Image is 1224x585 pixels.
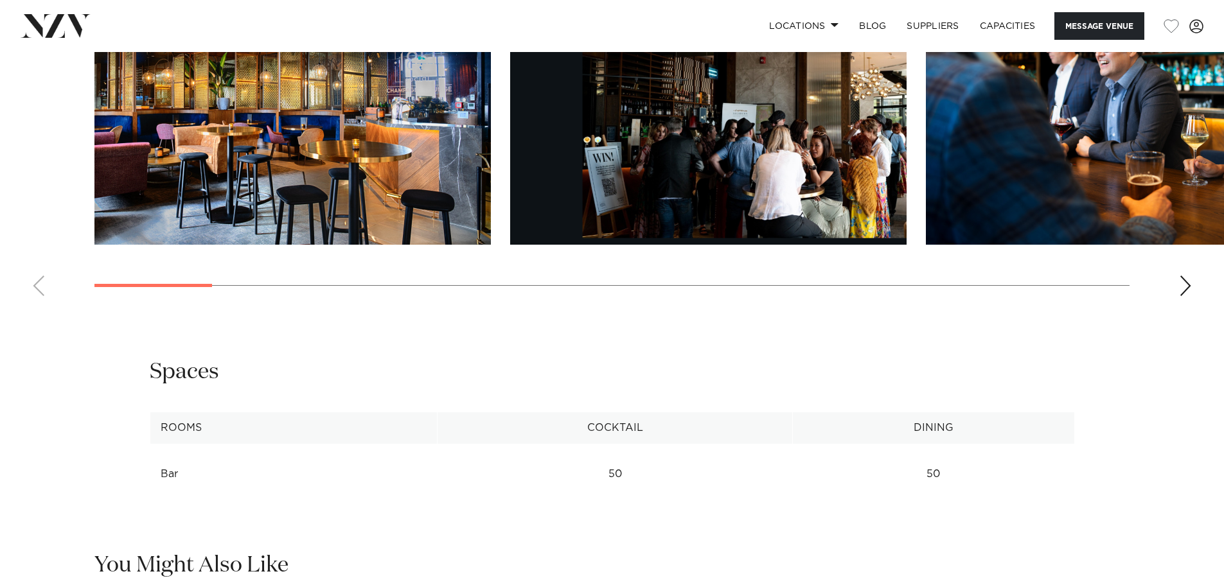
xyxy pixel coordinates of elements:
[150,358,219,387] h2: Spaces
[437,458,792,490] td: 50
[150,412,437,444] th: Rooms
[793,458,1074,490] td: 50
[150,458,437,490] td: Bar
[94,551,288,580] h2: You Might Also Like
[970,12,1046,40] a: Capacities
[793,412,1074,444] th: Dining
[1054,12,1144,40] button: Message Venue
[896,12,969,40] a: SUPPLIERS
[849,12,896,40] a: BLOG
[437,412,792,444] th: Cocktail
[21,14,91,37] img: nzv-logo.png
[759,12,849,40] a: Locations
